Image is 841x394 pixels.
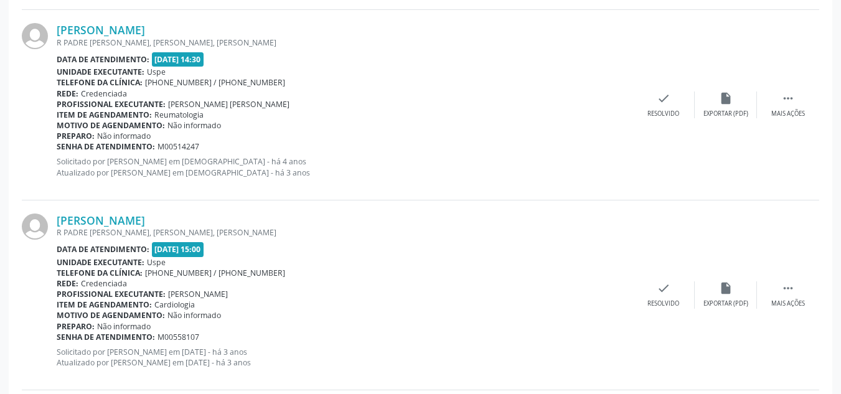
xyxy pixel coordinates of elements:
span: Uspe [147,67,166,77]
span: Não informado [97,321,151,332]
div: Resolvido [647,299,679,308]
i: check [657,91,670,105]
span: [PERSON_NAME] [PERSON_NAME] [168,99,289,110]
p: Solicitado por [PERSON_NAME] em [DEMOGRAPHIC_DATA] - há 4 anos Atualizado por [PERSON_NAME] em [D... [57,156,632,177]
img: img [22,213,48,240]
span: Não informado [97,131,151,141]
p: Solicitado por [PERSON_NAME] em [DATE] - há 3 anos Atualizado por [PERSON_NAME] em [DATE] - há 3 ... [57,347,632,368]
span: Uspe [147,257,166,268]
span: M00558107 [157,332,199,342]
span: [PHONE_NUMBER] / [PHONE_NUMBER] [145,268,285,278]
b: Rede: [57,88,78,99]
span: Reumatologia [154,110,204,120]
span: [PERSON_NAME] [168,289,228,299]
span: Credenciada [81,278,127,289]
b: Unidade executante: [57,67,144,77]
i: check [657,281,670,295]
b: Profissional executante: [57,99,166,110]
b: Preparo: [57,321,95,332]
i: insert_drive_file [719,91,733,105]
b: Item de agendamento: [57,299,152,310]
b: Senha de atendimento: [57,141,155,152]
div: Mais ações [771,110,805,118]
div: R PADRE [PERSON_NAME], [PERSON_NAME], [PERSON_NAME] [57,37,632,48]
span: Não informado [167,310,221,321]
b: Data de atendimento: [57,54,149,65]
b: Motivo de agendamento: [57,310,165,321]
div: Mais ações [771,299,805,308]
a: [PERSON_NAME] [57,213,145,227]
div: Exportar (PDF) [703,299,748,308]
span: [PHONE_NUMBER] / [PHONE_NUMBER] [145,77,285,88]
i:  [781,281,795,295]
span: [DATE] 14:30 [152,52,204,67]
i:  [781,91,795,105]
div: Resolvido [647,110,679,118]
div: R PADRE [PERSON_NAME], [PERSON_NAME], [PERSON_NAME] [57,227,632,238]
img: img [22,23,48,49]
span: M00514247 [157,141,199,152]
b: Senha de atendimento: [57,332,155,342]
b: Item de agendamento: [57,110,152,120]
b: Motivo de agendamento: [57,120,165,131]
b: Unidade executante: [57,257,144,268]
b: Telefone da clínica: [57,77,143,88]
b: Rede: [57,278,78,289]
span: [DATE] 15:00 [152,242,204,256]
span: Não informado [167,120,221,131]
span: Credenciada [81,88,127,99]
i: insert_drive_file [719,281,733,295]
span: Cardiologia [154,299,195,310]
b: Profissional executante: [57,289,166,299]
b: Data de atendimento: [57,244,149,255]
a: [PERSON_NAME] [57,23,145,37]
b: Preparo: [57,131,95,141]
div: Exportar (PDF) [703,110,748,118]
b: Telefone da clínica: [57,268,143,278]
